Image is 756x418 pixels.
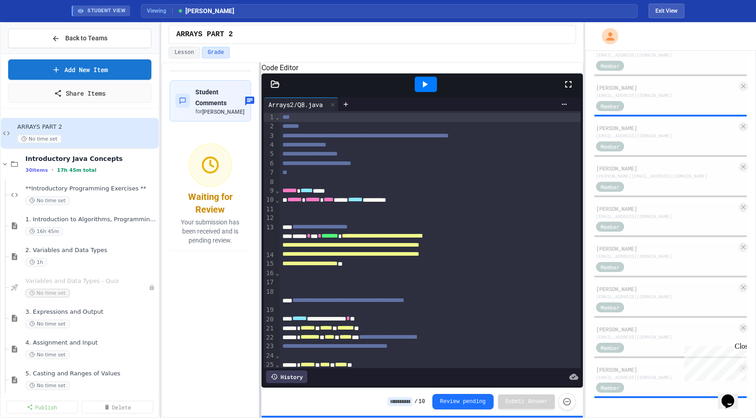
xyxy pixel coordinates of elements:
[52,166,53,174] span: •
[601,344,620,352] span: Member
[17,135,62,143] span: No time set
[169,47,200,58] button: Lesson
[681,342,747,381] iframe: chat widget
[25,185,157,193] span: **Introductory Programming Exercises **
[25,308,157,316] span: 3. Expressions and Output
[718,382,747,409] iframe: chat widget
[25,196,70,205] span: No time set
[596,124,737,132] div: [PERSON_NAME]
[596,92,737,99] div: [EMAIL_ADDRESS][DOMAIN_NAME]
[601,303,620,311] span: Member
[176,29,233,40] span: ARRAYS PART 2
[25,258,47,267] span: 1h
[596,334,737,340] div: [EMAIL_ADDRESS][DOMAIN_NAME]
[25,227,63,236] span: 16h 45m
[596,285,737,293] div: [PERSON_NAME]
[8,59,151,80] a: Add New Item
[25,381,70,390] span: No time set
[596,52,737,58] div: [EMAIL_ADDRESS][DOMAIN_NAME]
[25,350,70,359] span: No time set
[601,183,620,191] span: Member
[596,213,737,220] div: [EMAIL_ADDRESS][DOMAIN_NAME]
[25,320,70,328] span: No time set
[596,204,737,213] div: [PERSON_NAME]
[8,83,151,103] a: Share Items
[596,374,737,381] div: [EMAIL_ADDRESS][DOMAIN_NAME]
[601,102,620,110] span: Member
[596,365,737,374] div: [PERSON_NAME]
[601,384,620,392] span: Member
[25,370,157,378] span: 5. Casting and Ranges of Values
[601,223,620,231] span: Member
[17,123,157,131] span: ARRAYS PART 2
[25,247,157,254] span: 2. Variables and Data Types
[25,339,157,347] span: 4. Assignment and Input
[601,263,620,271] span: Member
[596,164,737,172] div: [PERSON_NAME]
[6,401,78,413] a: Publish
[177,6,234,16] span: [PERSON_NAME]
[147,7,173,15] span: Viewing
[596,293,737,300] div: [EMAIL_ADDRESS][DOMAIN_NAME]
[65,34,107,43] span: Back to Teams
[57,167,97,173] span: 17h 45m total
[596,325,737,333] div: [PERSON_NAME]
[25,289,70,297] span: No time set
[8,29,151,48] button: Back to Teams
[202,47,230,58] button: Grade
[596,83,737,92] div: [PERSON_NAME]
[596,132,737,139] div: [EMAIL_ADDRESS][DOMAIN_NAME]
[596,173,737,180] div: [PERSON_NAME][EMAIL_ADDRESS][DOMAIN_NAME]
[87,7,126,15] span: STUDENT VIEW
[25,277,149,285] span: Variables and Data Types - Quiz
[25,155,157,163] span: Introductory Java Concepts
[4,4,63,58] div: Chat with us now!Close
[82,401,153,413] a: Delete
[25,167,48,173] span: 30 items
[601,142,620,151] span: Member
[601,62,620,70] span: Member
[596,253,737,260] div: [EMAIL_ADDRESS][DOMAIN_NAME]
[149,284,155,291] div: Unpublished
[25,216,157,224] span: 1. Introduction to Algorithms, Programming, and Compilers
[649,4,684,18] button: Exit student view
[592,26,620,47] div: My Account
[596,244,737,253] div: [PERSON_NAME]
